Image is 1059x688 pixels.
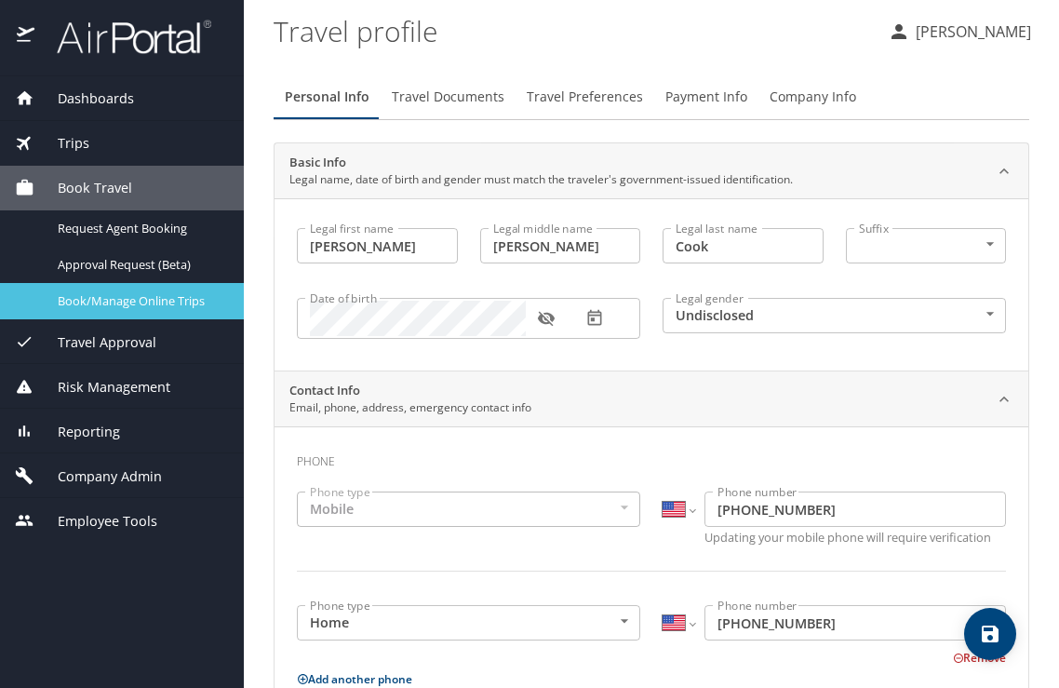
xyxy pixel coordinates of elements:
[275,371,1028,427] div: Contact InfoEmail, phone, address, emergency contact info
[58,256,221,274] span: Approval Request (Beta)
[880,15,1039,48] button: [PERSON_NAME]
[704,532,1006,544] p: Updating your mobile phone will require verification
[289,154,793,172] h2: Basic Info
[527,86,643,109] span: Travel Preferences
[34,178,132,198] span: Book Travel
[846,228,1007,263] div: ​
[275,143,1028,199] div: Basic InfoLegal name, date of birth and gender must match the traveler's government-issued identi...
[289,382,531,400] h2: Contact Info
[297,605,640,641] div: Home
[34,332,156,353] span: Travel Approval
[297,441,1006,473] h3: Phone
[275,198,1028,371] div: Basic InfoLegal name, date of birth and gender must match the traveler's government-issued identi...
[285,86,369,109] span: Personal Info
[34,88,134,109] span: Dashboards
[34,377,170,398] span: Risk Management
[770,86,856,109] span: Company Info
[34,133,89,154] span: Trips
[274,74,1029,119] div: Profile
[34,466,162,487] span: Company Admin
[392,86,504,109] span: Travel Documents
[665,86,747,109] span: Payment Info
[58,292,221,310] span: Book/Manage Online Trips
[17,19,36,55] img: icon-airportal.png
[297,492,640,527] div: Mobile
[964,608,1016,660] button: save
[34,422,120,442] span: Reporting
[34,511,157,532] span: Employee Tools
[36,19,211,55] img: airportal-logo.png
[297,671,412,687] button: Add another phone
[910,20,1031,43] p: [PERSON_NAME]
[953,650,1006,666] button: Remove
[58,220,221,237] span: Request Agent Booking
[289,399,531,416] p: Email, phone, address, emergency contact info
[274,2,873,60] h1: Travel profile
[289,171,793,188] p: Legal name, date of birth and gender must match the traveler's government-issued identification.
[663,298,1006,333] div: Undisclosed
